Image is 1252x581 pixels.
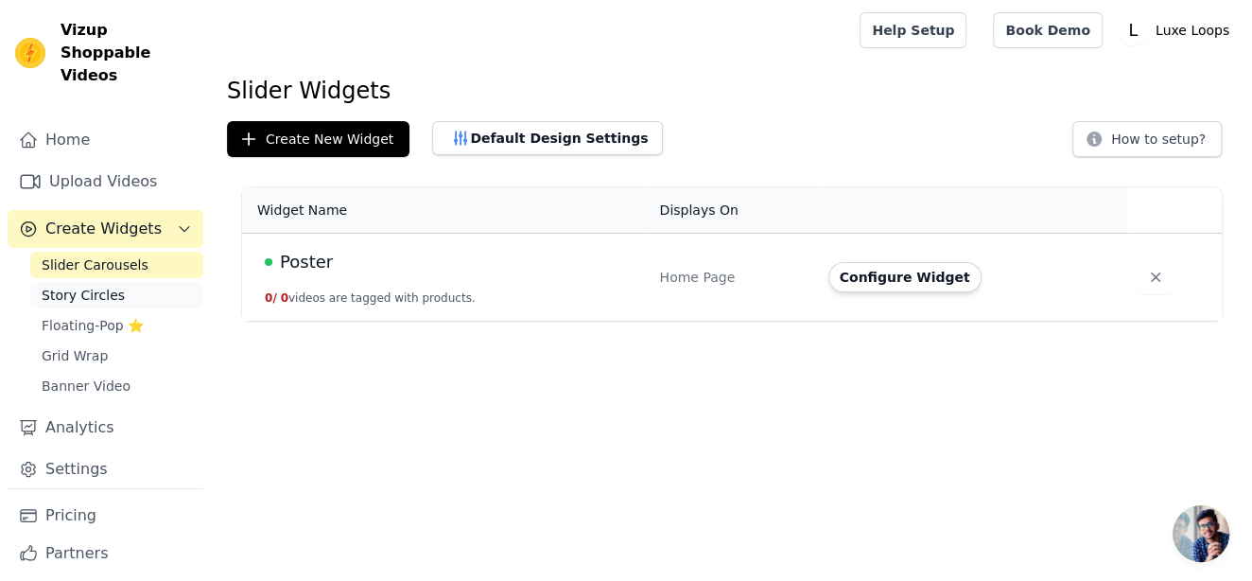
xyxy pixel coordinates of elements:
span: Story Circles [42,286,125,305]
a: Analytics [8,409,203,447]
a: Home [8,121,203,159]
a: Floating-Pop ⭐ [30,312,203,339]
text: L [1128,21,1138,40]
div: Home Page [659,268,805,287]
a: Grid Wrap [30,343,203,369]
a: Pricing [8,497,203,535]
a: Help Setup [860,12,966,48]
button: Create New Widget [227,121,409,157]
div: Open chat [1173,505,1229,562]
span: Banner Video [42,377,130,396]
th: Widget Name [242,187,648,234]
button: Create Widgets [8,210,203,248]
button: 0/ 0videos are tagged with products. [265,290,476,306]
a: Settings [8,450,203,488]
a: Slider Carousels [30,252,203,278]
span: Slider Carousels [42,255,148,274]
span: Floating-Pop ⭐ [42,316,144,335]
button: How to setup? [1072,121,1222,157]
p: Luxe Loops [1148,13,1237,47]
span: Vizup Shoppable Videos [61,19,196,87]
button: Configure Widget [828,262,982,292]
span: Create Widgets [45,218,162,240]
a: Story Circles [30,282,203,308]
button: Default Design Settings [432,121,663,155]
a: Banner Video [30,373,203,399]
a: Book Demo [993,12,1102,48]
button: L Luxe Loops [1118,13,1237,47]
span: Poster [280,249,333,275]
img: Vizup [15,38,45,68]
span: 0 / [265,291,277,305]
a: Upload Videos [8,163,203,201]
button: Delete widget [1139,260,1173,294]
span: 0 [281,291,288,305]
span: Live Published [265,258,272,266]
span: Grid Wrap [42,346,108,365]
a: Partners [8,535,203,572]
a: How to setup? [1072,134,1222,152]
h1: Slider Widgets [227,76,1237,106]
th: Displays On [648,187,816,234]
